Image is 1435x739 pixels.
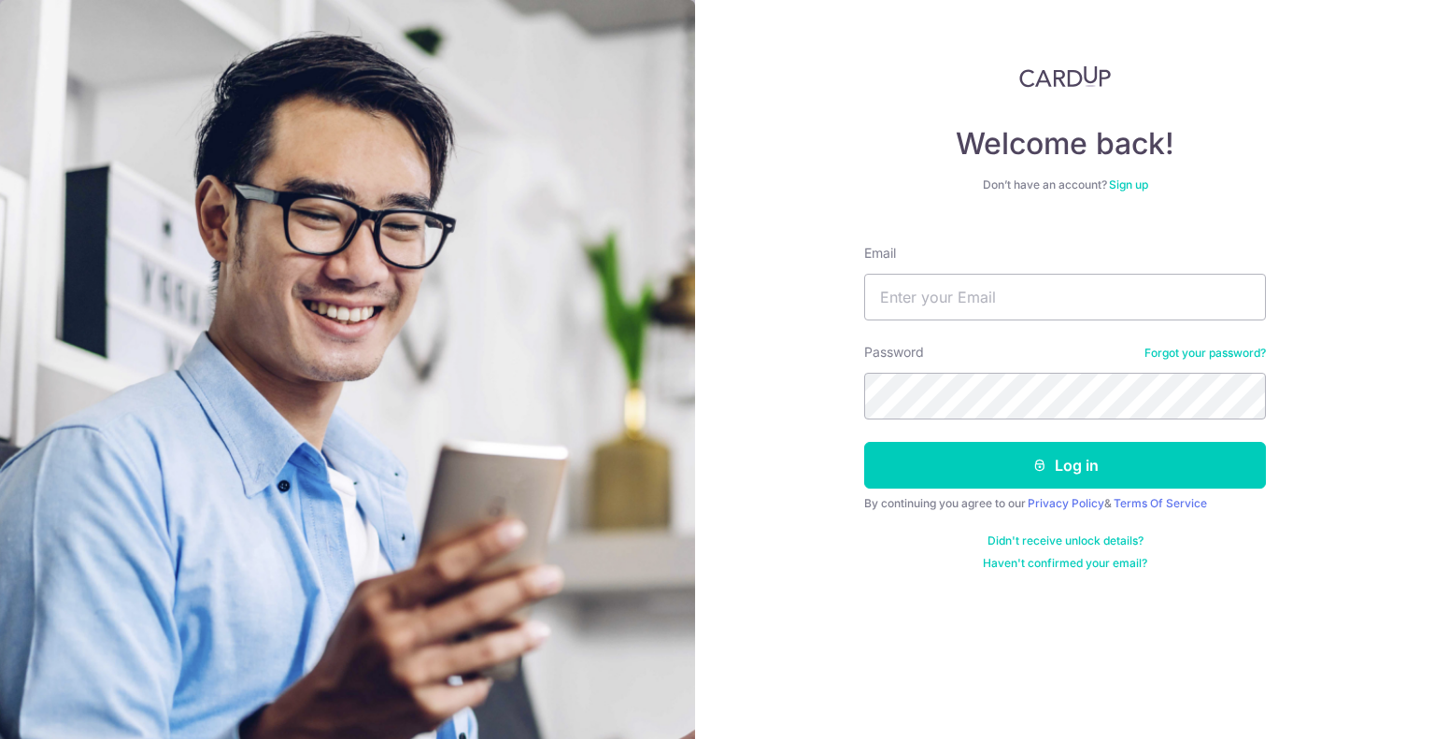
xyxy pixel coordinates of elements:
[864,496,1266,511] div: By continuing you agree to our &
[1019,65,1111,88] img: CardUp Logo
[1114,496,1207,510] a: Terms Of Service
[864,125,1266,163] h4: Welcome back!
[983,556,1147,571] a: Haven't confirmed your email?
[1144,346,1266,361] a: Forgot your password?
[864,178,1266,192] div: Don’t have an account?
[864,274,1266,320] input: Enter your Email
[864,343,924,362] label: Password
[987,533,1144,548] a: Didn't receive unlock details?
[864,244,896,263] label: Email
[1028,496,1104,510] a: Privacy Policy
[864,442,1266,489] button: Log in
[1109,178,1148,192] a: Sign up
